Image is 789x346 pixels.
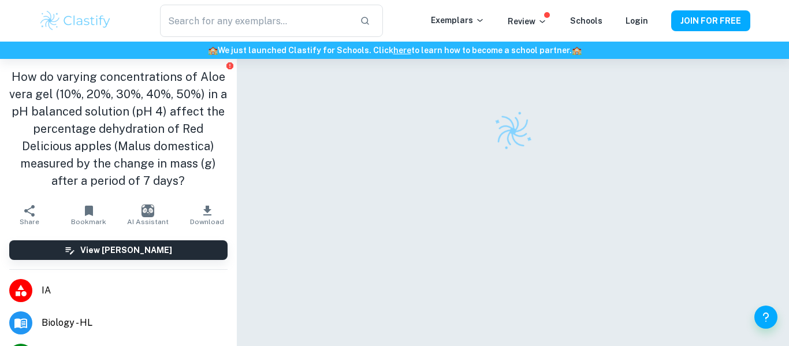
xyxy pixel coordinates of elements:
h6: View [PERSON_NAME] [80,244,172,256]
input: Search for any exemplars... [160,5,351,37]
a: here [393,46,411,55]
button: JOIN FOR FREE [671,10,750,31]
a: Login [626,16,648,25]
span: Share [20,218,39,226]
p: Exemplars [431,14,485,27]
span: AI Assistant [127,218,169,226]
img: AI Assistant [142,204,154,217]
span: 🏫 [572,46,582,55]
img: Clastify logo [487,105,539,157]
button: View [PERSON_NAME] [9,240,228,260]
button: AI Assistant [118,199,177,231]
span: Bookmark [71,218,106,226]
h1: How do varying concentrations of Aloe vera gel (10%, 20%, 30%, 40%, 50%) in a pH balanced solutio... [9,68,228,189]
button: Report issue [226,61,235,70]
button: Help and Feedback [754,306,777,329]
a: Schools [570,16,602,25]
img: Clastify logo [39,9,112,32]
span: Download [190,218,224,226]
span: 🏫 [208,46,218,55]
span: IA [42,284,228,297]
h6: We just launched Clastify for Schools. Click to learn how to become a school partner. [2,44,787,57]
span: Biology - HL [42,316,228,330]
button: Bookmark [59,199,118,231]
p: Review [508,15,547,28]
button: Download [177,199,236,231]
